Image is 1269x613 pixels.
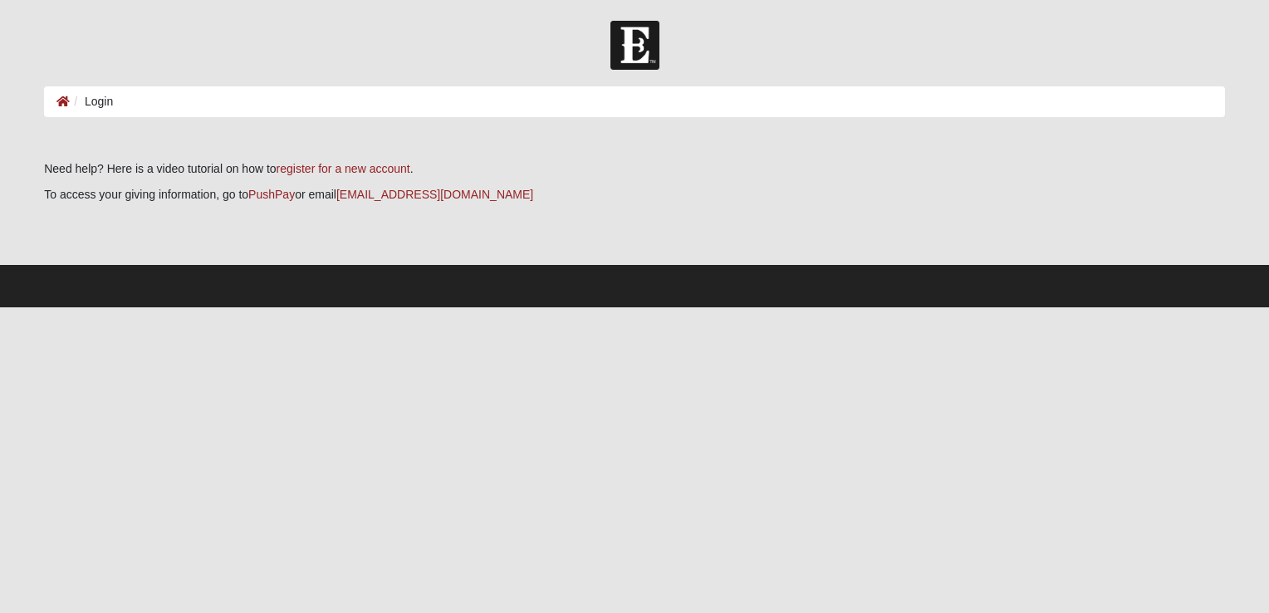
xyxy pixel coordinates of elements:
[44,160,1225,178] p: Need help? Here is a video tutorial on how to .
[44,186,1225,204] p: To access your giving information, go to or email
[248,188,295,201] a: PushPay
[610,21,659,70] img: Church of Eleven22 Logo
[336,188,533,201] a: [EMAIL_ADDRESS][DOMAIN_NAME]
[277,162,410,175] a: register for a new account
[70,93,113,110] li: Login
